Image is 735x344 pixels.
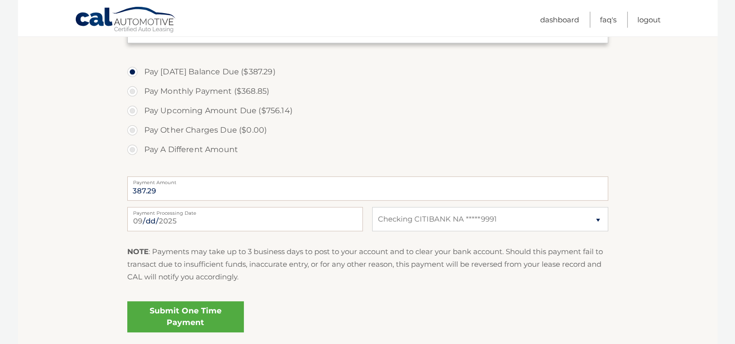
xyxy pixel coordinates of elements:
[127,245,608,284] p: : Payments may take up to 3 business days to post to your account and to clear your bank account....
[127,120,608,140] label: Pay Other Charges Due ($0.00)
[127,176,608,201] input: Payment Amount
[127,207,363,231] input: Payment Date
[127,207,363,215] label: Payment Processing Date
[127,62,608,82] label: Pay [DATE] Balance Due ($387.29)
[127,176,608,184] label: Payment Amount
[75,6,177,34] a: Cal Automotive
[600,12,616,28] a: FAQ's
[637,12,661,28] a: Logout
[127,247,149,256] strong: NOTE
[540,12,579,28] a: Dashboard
[127,140,608,159] label: Pay A Different Amount
[127,301,244,332] a: Submit One Time Payment
[127,101,608,120] label: Pay Upcoming Amount Due ($756.14)
[127,82,608,101] label: Pay Monthly Payment ($368.85)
